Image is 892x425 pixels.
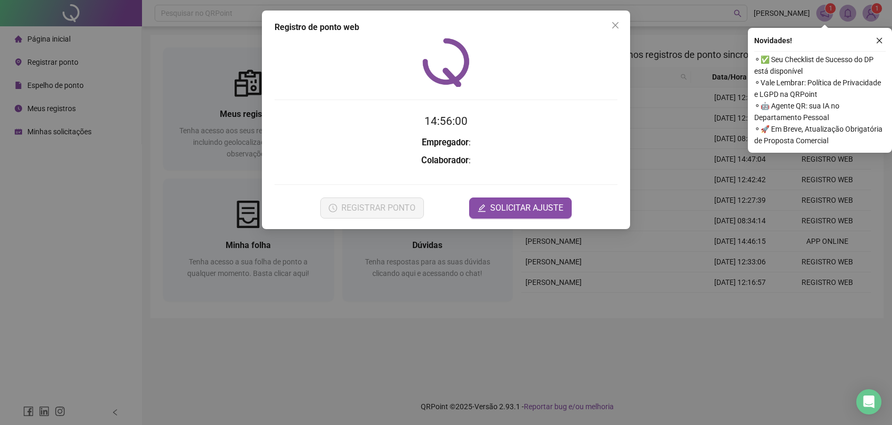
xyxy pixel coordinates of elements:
span: SOLICITAR AJUSTE [490,202,563,214]
h3: : [275,136,617,150]
span: edit [478,204,486,212]
button: editSOLICITAR AJUSTE [469,197,572,219]
strong: Empregador [422,137,469,147]
span: Novidades ! [754,35,792,46]
span: ⚬ 🤖 Agente QR: sua IA no Departamento Pessoal [754,100,886,123]
span: ⚬ Vale Lembrar: Política de Privacidade e LGPD na QRPoint [754,77,886,100]
time: 14:56:00 [424,115,468,127]
strong: Colaborador [421,155,469,165]
button: Close [607,17,624,34]
span: ⚬ ✅ Seu Checklist de Sucesso do DP está disponível [754,54,886,77]
span: close [876,37,883,44]
button: REGISTRAR PONTO [320,197,424,219]
span: close [611,21,620,29]
div: Registro de ponto web [275,21,617,34]
div: Open Intercom Messenger [856,389,881,414]
img: QRPoint [422,38,470,87]
span: ⚬ 🚀 Em Breve, Atualização Obrigatória de Proposta Comercial [754,123,886,146]
h3: : [275,154,617,167]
